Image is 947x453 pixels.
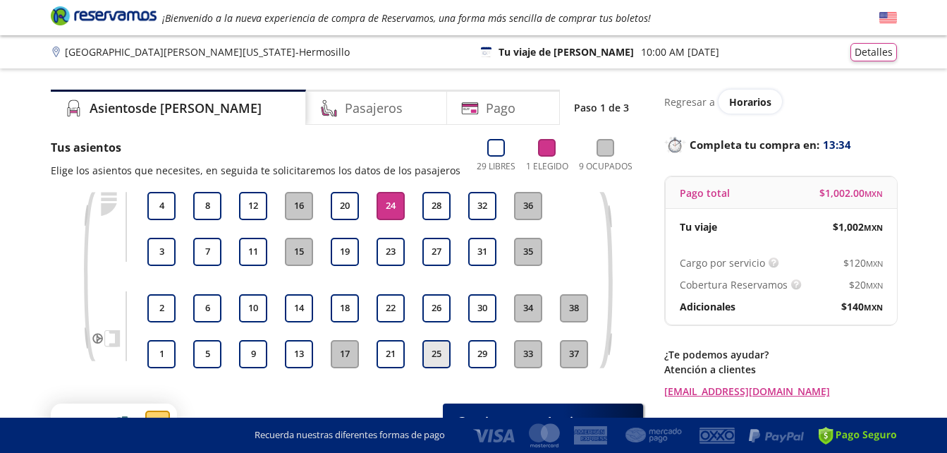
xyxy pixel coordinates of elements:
p: Cargo por servicio [680,255,765,270]
div: 24 [145,411,170,435]
p: Adicionales [680,299,735,314]
button: 5 [193,340,221,368]
button: 36 [514,192,542,220]
button: 30 [468,294,496,322]
h4: Pasajeros [345,99,403,118]
button: 6 [193,294,221,322]
p: Tu viaje de [PERSON_NAME] [499,44,634,59]
button: 8 [193,192,221,220]
button: 33 [514,340,542,368]
p: Elige los asientos que necesites, en seguida te solicitaremos los datos de los pasajeros [51,163,460,178]
p: Atención a clientes [664,362,897,377]
button: 10 [239,294,267,322]
button: Detalles [850,43,897,61]
h4: Pago [486,99,515,118]
p: Regresar a [664,95,715,109]
button: 7 [193,238,221,266]
em: ¡Bienvenido a la nueva experiencia de compra de Reservamos, una forma más sencilla de comprar tus... [162,11,651,25]
button: 17 [331,340,359,368]
span: Continuar con 1 asiento [457,412,601,431]
p: Recuerda nuestras diferentes formas de pago [255,428,445,442]
small: MXN [866,280,883,291]
span: $ 1,002.00 [819,186,883,200]
span: Horarios [729,95,771,109]
button: 38 [560,294,588,322]
small: MXN [866,258,883,269]
button: 26 [422,294,451,322]
button: 35 [514,238,542,266]
button: 28 [422,192,451,220]
button: 3 [147,238,176,266]
button: 1 [147,340,176,368]
button: 20 [331,192,359,220]
button: 13 [285,340,313,368]
button: 2 [147,294,176,322]
p: Tu viaje [680,219,717,234]
button: 15 [285,238,313,266]
i: Brand Logo [51,5,157,26]
button: 25 [422,340,451,368]
button: 31 [468,238,496,266]
button: 12 [239,192,267,220]
button: 16 [285,192,313,220]
p: Pago total [680,186,730,200]
button: 14 [285,294,313,322]
span: $ 20 [849,277,883,292]
p: [GEOGRAPHIC_DATA][PERSON_NAME][US_STATE] - Hermosillo [65,44,350,59]
span: $ 1,002 [833,219,883,234]
button: 4 [147,192,176,220]
a: [EMAIL_ADDRESS][DOMAIN_NAME] [664,384,897,399]
small: MXN [864,188,883,199]
button: 22 [377,294,405,322]
button: 32 [468,192,496,220]
div: Regresar a ver horarios [664,90,897,114]
p: A bordo [58,413,106,433]
button: 11 [239,238,267,266]
a: Brand Logo [51,5,157,30]
span: $ 120 [843,255,883,270]
p: ¿Te podemos ayudar? [664,347,897,362]
button: 37 [560,340,588,368]
button: English [879,9,897,27]
h4: Asientos de [PERSON_NAME] [90,99,262,118]
p: Cobertura Reservamos [680,277,788,292]
p: 29 Libres [477,160,515,173]
span: 13:34 [823,137,851,153]
p: 9 Ocupados [579,160,633,173]
button: 29 [468,340,496,368]
button: 19 [331,238,359,266]
p: 1 Elegido [526,160,568,173]
button: 34 [514,294,542,322]
button: 18 [331,294,359,322]
p: Tus asientos [51,139,460,156]
button: 21 [377,340,405,368]
button: 23 [377,238,405,266]
p: Paso 1 de 3 [574,100,629,115]
p: 10:00 AM [DATE] [641,44,719,59]
small: MXN [864,222,883,233]
button: 9 [239,340,267,368]
button: 27 [422,238,451,266]
small: MXN [864,302,883,313]
p: Completa tu compra en : [664,135,897,155]
span: $ 140 [841,299,883,314]
button: 24 [377,192,405,220]
button: Continuar con 1 asiento [443,404,643,439]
